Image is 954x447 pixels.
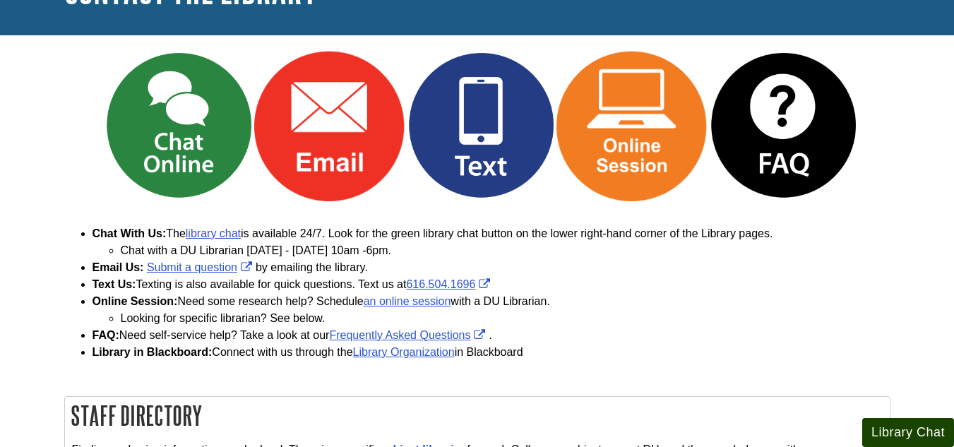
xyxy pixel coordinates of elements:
[353,346,455,358] a: Library Organization
[147,261,256,273] a: Link opens in new window
[121,242,890,259] li: Chat with a DU Librarian [DATE] - [DATE] 10am -6pm.
[93,278,136,290] strong: Text Us:
[93,329,119,341] strong: FAQ:
[93,227,167,239] b: Chat With Us:
[93,293,890,327] li: Need some research help? Schedule with a DU Librarian.
[93,327,890,344] li: Need self-service help? Take a look at our .
[254,50,405,201] img: Email
[862,418,954,447] button: Library Chat
[329,329,489,341] a: Link opens in new window
[93,295,178,307] strong: Online Session:
[405,50,556,201] img: Text
[556,50,708,201] img: Online Session
[65,397,890,434] h2: Staff Directory
[286,119,405,131] a: Link opens in new window
[739,119,859,131] a: Link opens in new window
[588,119,708,131] a: Link opens in new window
[93,344,890,361] li: Connect with us through the in Blackboard
[406,278,494,290] a: Link opens in new window
[93,346,213,358] strong: Library in Blackboard:
[93,259,890,276] li: by emailing the library.
[93,225,890,259] li: The is available 24/7. Look for the green library chat button on the lower right-hand corner of t...
[93,276,890,293] li: Texting is also available for quick questions. Text us at
[93,261,144,273] b: Email Us:
[186,227,241,239] a: library chat
[364,295,451,307] a: an online session
[103,50,254,201] img: Chat
[708,50,859,201] img: FAQ
[121,310,890,327] li: Looking for specific librarian? See below.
